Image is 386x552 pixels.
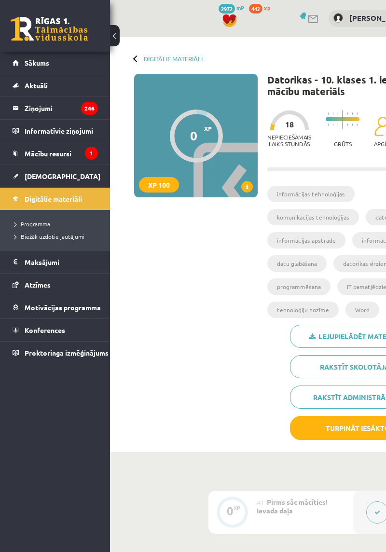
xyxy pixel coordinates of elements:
span: 18 [285,120,294,129]
a: Informatīvie ziņojumi1 [13,120,98,142]
span: Pirms sāc mācīties! Ievada daļa [257,497,328,515]
a: Mācību resursi [13,142,98,165]
a: Programma [14,220,100,228]
a: Proktoringa izmēģinājums [13,342,98,364]
img: icon-short-line-57e1e144782c952c97e751825c79c345078a6d821885a25fce030b3d8c18986b.svg [347,112,348,115]
img: icon-short-line-57e1e144782c952c97e751825c79c345078a6d821885a25fce030b3d8c18986b.svg [328,112,329,115]
img: icon-short-line-57e1e144782c952c97e751825c79c345078a6d821885a25fce030b3d8c18986b.svg [357,124,358,126]
span: Sākums [25,58,49,67]
span: Mācību resursi [25,149,71,158]
img: Marts Kātiņš [333,13,343,23]
legend: Informatīvie ziņojumi [25,120,98,142]
span: XP [204,125,212,132]
p: Nepieciešamais laiks stundās [267,134,311,147]
img: icon-short-line-57e1e144782c952c97e751825c79c345078a6d821885a25fce030b3d8c18986b.svg [337,112,338,115]
i: 246 [81,102,98,115]
span: Motivācijas programma [25,303,101,312]
span: mP [236,4,244,12]
li: informācijas apstrāde [267,232,345,248]
i: 1 [85,147,98,160]
a: Maksājumi [13,251,98,273]
legend: Ziņojumi [25,97,98,119]
img: icon-short-line-57e1e144782c952c97e751825c79c345078a6d821885a25fce030b3d8c18986b.svg [337,124,338,126]
span: #1 [257,498,264,506]
img: icon-short-line-57e1e144782c952c97e751825c79c345078a6d821885a25fce030b3d8c18986b.svg [332,124,333,126]
img: icon-short-line-57e1e144782c952c97e751825c79c345078a6d821885a25fce030b3d8c18986b.svg [357,112,358,115]
span: Biežāk uzdotie jautājumi [14,233,84,240]
img: icon-short-line-57e1e144782c952c97e751825c79c345078a6d821885a25fce030b3d8c18986b.svg [352,124,353,126]
a: Digitālie materiāli [144,55,203,62]
span: xp [264,4,270,12]
div: 0 [190,128,197,143]
p: Grūts [334,140,352,147]
a: Sākums [13,52,98,74]
img: icon-long-line-d9ea69661e0d244f92f715978eff75569469978d946b2353a9bb055b3ed8787d.svg [342,110,343,129]
a: Atzīmes [13,274,98,296]
img: icon-short-line-57e1e144782c952c97e751825c79c345078a6d821885a25fce030b3d8c18986b.svg [328,124,329,126]
a: Biežāk uzdotie jautājumi [14,232,100,241]
span: Programma [14,220,50,228]
li: Word [345,302,379,318]
a: [DEMOGRAPHIC_DATA] [13,165,98,187]
span: Konferences [25,326,65,334]
div: XP [234,505,240,511]
a: Konferences [13,319,98,341]
span: 2972 [219,4,235,14]
a: Ziņojumi246 [13,97,98,119]
div: 0 [227,507,234,515]
span: [DEMOGRAPHIC_DATA] [25,172,100,180]
img: icon-short-line-57e1e144782c952c97e751825c79c345078a6d821885a25fce030b3d8c18986b.svg [352,112,353,115]
li: tehnoloģiju nozīme [267,302,339,318]
img: icon-short-line-57e1e144782c952c97e751825c79c345078a6d821885a25fce030b3d8c18986b.svg [347,124,348,126]
li: programmēšana [267,278,331,295]
a: Digitālie materiāli [13,188,98,210]
img: icon-short-line-57e1e144782c952c97e751825c79c345078a6d821885a25fce030b3d8c18986b.svg [332,112,333,115]
span: Aktuāli [25,81,48,90]
li: informācijas tehnoloģijas [267,186,355,202]
legend: Maksājumi [25,251,98,273]
a: Rīgas 1. Tālmācības vidusskola [11,17,88,41]
span: 442 [249,4,262,14]
a: Aktuāli [13,74,98,97]
span: Atzīmes [25,280,51,289]
a: Motivācijas programma [13,296,98,318]
li: datu glabāšana [267,255,327,272]
span: Proktoringa izmēģinājums [25,348,109,357]
a: 2972 mP [219,4,244,12]
a: 442 xp [249,4,275,12]
span: Digitālie materiāli [25,194,82,203]
div: XP 100 [139,177,179,193]
li: komunikācijas tehnoloģijas [267,209,359,225]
